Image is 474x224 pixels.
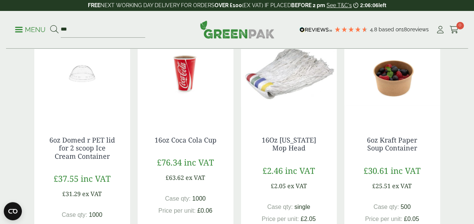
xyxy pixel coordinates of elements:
span: 2:06:06 [360,2,378,8]
span: Case qty: [373,203,399,210]
span: Based on [379,26,402,32]
span: Case qty: [165,195,191,201]
span: Price per unit: [158,207,196,213]
img: GreenPak Supplies [200,20,275,38]
span: £0.06 [197,207,212,213]
p: Menu [15,25,46,34]
span: £63.62 [166,173,184,181]
a: Menu [15,25,46,33]
span: £2.05 [301,215,316,222]
div: 4.78 Stars [334,26,368,33]
span: Price per unit: [365,215,402,222]
span: £25.51 [372,181,391,190]
span: reviews [410,26,429,32]
strong: OVER £100 [215,2,242,8]
img: Soup container [344,26,440,121]
span: left [378,2,386,8]
span: 0 [456,22,464,29]
a: See T&C's [327,2,352,8]
span: 1000 [89,211,103,218]
span: ex VAT [392,181,412,190]
span: ex VAT [82,189,102,198]
button: Open CMP widget [4,202,22,220]
a: 6oz Domed r PET lid for 2 scoop Ice Cream Container [49,135,115,160]
span: inc VAT [391,164,420,176]
span: £76.34 [157,156,182,167]
img: REVIEWS.io [299,27,332,32]
span: £31.29 [62,189,81,198]
span: inc VAT [285,164,315,176]
strong: BEFORE 2 pm [291,2,325,8]
a: 16oz Coca Cola Cup [155,135,216,144]
span: 1000 [192,195,206,201]
img: 4030050-16oz-Kentucky-Mop-Head [241,26,337,121]
span: £30.61 [364,164,388,176]
a: 16Oz [US_STATE] Mop Head [262,135,316,152]
span: 4.8 [370,26,379,32]
span: inc VAT [184,156,214,167]
span: £0.05 [404,215,419,222]
span: single [295,203,310,210]
a: 6oz Kraft Paper Soup Container [367,135,417,152]
span: £37.55 [54,172,78,184]
span: Case qty: [267,203,293,210]
span: £2.05 [271,181,286,190]
a: 0 [449,24,459,35]
span: Case qty: [62,211,87,218]
i: My Account [436,26,445,34]
i: Cart [449,26,459,34]
span: £2.46 [262,164,283,176]
img: 16oz Coca Cola Cup with coke [138,26,233,121]
span: inc VAT [81,172,110,184]
span: ex VAT [186,173,205,181]
strong: FREE [88,2,100,8]
span: 180 [402,26,410,32]
span: ex VAT [287,181,307,190]
span: Price per unit: [262,215,299,222]
span: 500 [400,203,411,210]
img: 4oz Ice Cream lid [34,26,130,121]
